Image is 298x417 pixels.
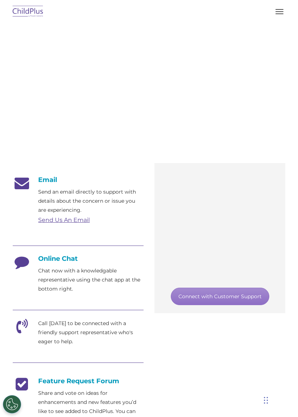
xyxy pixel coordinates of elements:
button: Cookies Settings [3,395,21,413]
p: Chat now with a knowledgable representative using the chat app at the bottom right. [38,266,144,293]
p: Call [DATE] to be connected with a friendly support representative who's eager to help. [38,319,144,346]
div: Drag [264,389,268,411]
h4: Email [13,176,144,184]
h4: Online Chat [13,255,144,263]
a: Connect with Customer Support [171,288,269,305]
iframe: Chat Widget [262,382,298,417]
h4: Feature Request Forum [13,377,144,385]
p: Send an email directly to support with details about the concern or issue you are experiencing. [38,187,144,215]
img: ChildPlus by Procare Solutions [11,3,45,20]
a: Send Us An Email [38,216,90,223]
